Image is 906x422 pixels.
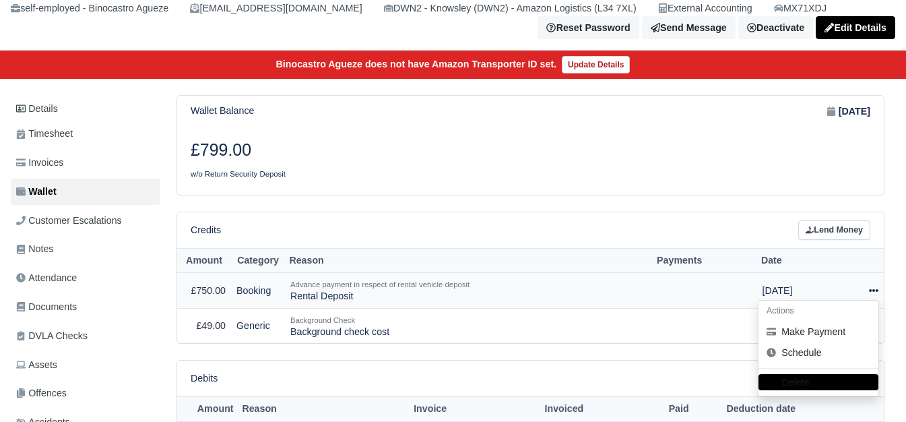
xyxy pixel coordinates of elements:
a: Customer Escalations [11,208,160,234]
span: Notes [16,241,53,257]
a: Timesheet [11,121,160,147]
div: DWN2 - Knowsley (DWN2) - Amazon Logistics (L34 7XL) [384,1,637,16]
td: Booking [231,273,285,309]
span: DVLA Checks [16,328,88,344]
td: Background check cost [285,308,653,343]
th: Invoiced [493,397,636,422]
div: [EMAIL_ADDRESS][DOMAIN_NAME] [190,1,362,16]
th: Amount [177,248,231,273]
a: Documents [11,294,160,320]
iframe: Chat Widget [839,357,906,422]
h6: Actions [758,301,878,322]
h6: Debits [191,373,218,384]
a: Offences [11,380,160,406]
td: £49.00 [177,308,231,343]
a: Lend Money [798,220,870,240]
a: Notes [11,236,160,262]
a: Send Message [642,16,736,39]
a: Schedule [758,342,878,363]
span: Assets [16,357,57,373]
th: Date [757,248,845,273]
span: Offences [16,386,67,401]
button: Reset Password [538,16,639,39]
th: Paid [635,397,722,422]
a: Wallet [11,179,160,205]
th: Reason [238,397,368,422]
th: Reason [285,248,653,273]
h3: £799.00 [191,140,521,160]
a: Assets [11,352,160,378]
a: Attendance [11,265,160,291]
small: Background Check [290,316,355,324]
th: Payments [653,248,757,273]
th: Amount [177,397,238,422]
span: Documents [16,299,77,315]
span: Timesheet [16,126,73,142]
th: Category [231,248,285,273]
small: w/o Return Security Deposit [191,170,286,178]
h6: Credits [191,224,221,236]
th: Deduction date [722,397,857,422]
a: Invoices [11,150,160,176]
a: DVLA Checks [11,323,160,349]
h6: Wallet Balance [191,105,254,117]
span: Invoices [16,155,63,171]
a: Edit Details [816,16,895,39]
td: [DATE] [757,308,845,343]
button: Delete [758,374,878,390]
a: Details [11,96,160,121]
span: Customer Escalations [16,213,122,229]
a: MX71XDJ [774,1,827,16]
strong: [DATE] [839,104,870,119]
a: Update Details [562,56,630,73]
div: External Accounting [658,1,752,16]
span: Wallet [16,184,57,200]
td: £750.00 [177,273,231,309]
td: [DATE] [757,273,845,309]
button: Make Payment [758,322,878,342]
td: Generic [231,308,285,343]
th: Invoice [368,397,493,422]
small: Advance payment in respect of rental vehicle deposit [290,280,470,289]
a: Deactivate [738,16,813,39]
td: Rental Deposit [285,273,653,309]
div: self-employed - Binocastro Agueze [11,1,168,16]
span: Attendance [16,270,77,286]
